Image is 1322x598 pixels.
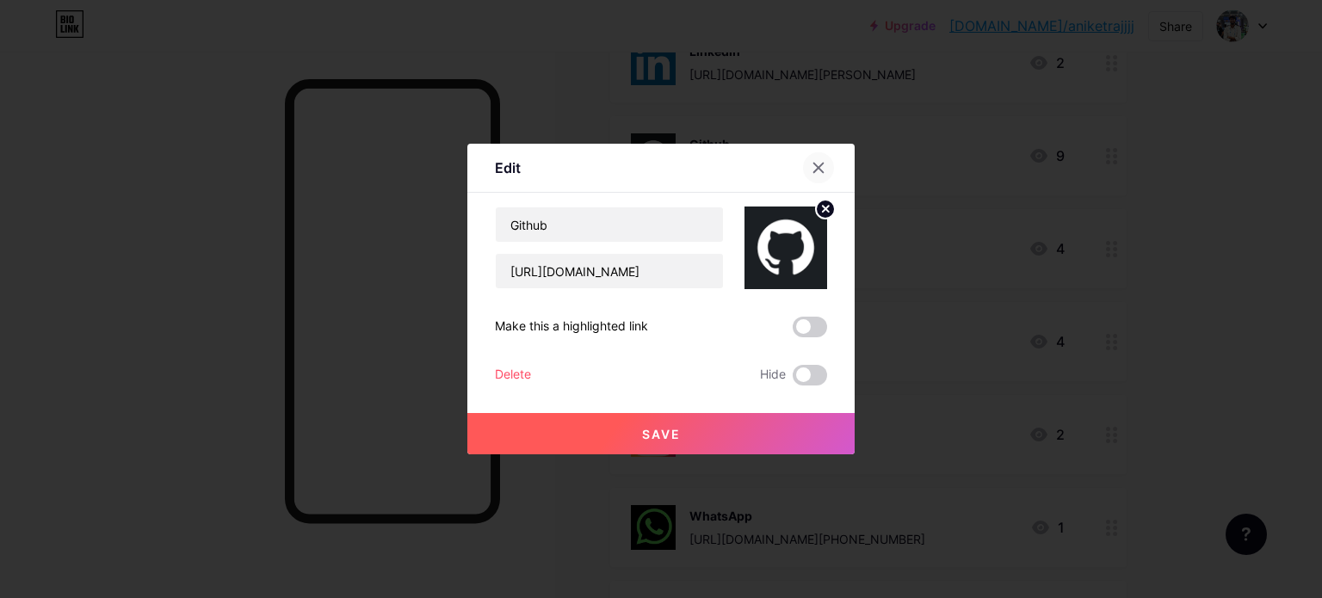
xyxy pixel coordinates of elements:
[642,427,681,441] span: Save
[467,413,855,454] button: Save
[760,365,786,385] span: Hide
[744,207,827,289] img: link_thumbnail
[496,254,723,288] input: URL
[495,157,521,178] div: Edit
[495,317,648,337] div: Make this a highlighted link
[495,365,531,385] div: Delete
[496,207,723,242] input: Title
